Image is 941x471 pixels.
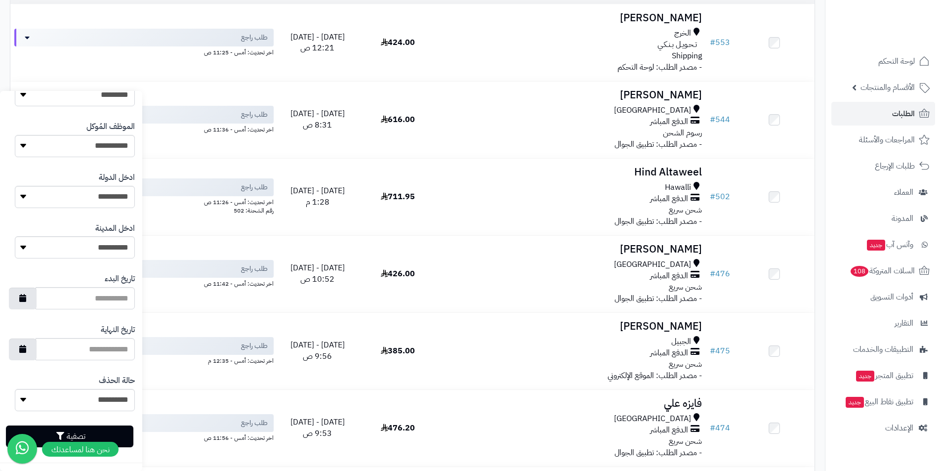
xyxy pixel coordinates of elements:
h3: [PERSON_NAME] [442,89,702,101]
div: اخر تحديث: أمس - 11:25 ص [14,46,274,57]
span: لوحة التحكم [878,54,915,68]
a: #476 [710,268,730,280]
span: الأقسام والمنتجات [860,81,915,94]
h3: فايزه علي [442,398,702,409]
span: طلب راجع [241,264,268,274]
span: 108 [851,266,868,277]
a: التقارير [831,311,935,335]
span: طلبات الإرجاع [875,159,915,173]
span: الدفع المباشر [650,425,688,436]
span: [GEOGRAPHIC_DATA] [614,105,691,116]
span: المدونة [892,212,913,225]
h3: [PERSON_NAME] [442,321,702,332]
span: [DATE] - [DATE] 9:56 ص [290,339,345,362]
span: 385.00 [381,345,415,357]
div: اخر تحديث: أمس - 11:26 ص [14,196,274,207]
span: تطبيق المتجر [855,369,913,383]
span: [DATE] - [DATE] 10:52 ص [290,262,345,285]
span: تطبيق نقاط البيع [845,395,913,409]
span: طلب راجع [241,418,268,428]
a: وآتس آبجديد [831,233,935,257]
h3: Hind Altaweel [442,167,702,178]
td: - مصدر الطلب: تطبيق الجوال [438,159,706,235]
a: أدوات التسويق [831,285,935,309]
span: [DATE] - [DATE] 9:53 ص [290,416,345,439]
a: #474 [710,422,730,434]
span: شحن سريع [669,435,702,447]
button: تصفية [6,426,133,447]
label: تاريخ البدء [105,273,135,285]
label: حالة الحذف [99,375,135,386]
span: [GEOGRAPHIC_DATA] [614,259,691,270]
label: الموظف المُوكل [86,121,135,132]
a: #544 [710,114,730,126]
a: المراجعات والأسئلة [831,128,935,152]
a: تطبيق المتجرجديد [831,364,935,387]
span: شحن سريع [669,204,702,216]
label: ادخل الدولة [99,172,135,183]
div: اخر تحديث: أمس - 12:35 م [14,355,274,365]
span: العملاء [894,185,913,199]
span: طلب راجع [241,33,268,43]
span: # [710,422,715,434]
span: المراجعات والأسئلة [859,133,915,147]
div: اخر تحديث: أمس - 11:36 ص [14,124,274,134]
a: التطبيقات والخدمات [831,338,935,361]
a: طلبات الإرجاع [831,154,935,178]
span: Hawalli [665,182,691,193]
span: الطلبات [892,107,915,121]
span: شحن سريع [669,358,702,370]
a: تطبيق نقاط البيعجديد [831,390,935,414]
td: - مصدر الطلب: تطبيق الجوال [438,82,706,158]
span: جديد [846,397,864,408]
span: التطبيقات والخدمات [853,343,913,356]
span: [GEOGRAPHIC_DATA] [614,413,691,425]
span: # [710,345,715,357]
span: 711.95 [381,191,415,203]
span: Shipping [672,50,702,62]
span: رقم الشحنة: 502 [234,206,274,215]
span: # [710,37,715,48]
span: التقارير [895,316,913,330]
span: وآتس آب [866,238,913,252]
a: لوحة التحكم [831,49,935,73]
span: الدفع المباشر [650,193,688,205]
span: # [710,268,715,280]
span: جديد [867,240,885,251]
h3: [PERSON_NAME] [442,244,702,255]
td: - مصدر الطلب: الموقع الإلكتروني [438,313,706,389]
span: 476.20 [381,422,415,434]
td: - مصدر الطلب: تطبيق الجوال [438,236,706,312]
td: - مصدر الطلب: لوحة التحكم [438,4,706,81]
span: الدفع المباشر [650,347,688,359]
span: الخرج [674,28,691,39]
span: 616.00 [381,114,415,126]
span: الدفع المباشر [650,270,688,282]
label: ادخل المدينة [95,223,135,234]
span: الدفع المباشر [650,116,688,128]
span: أدوات التسويق [870,290,913,304]
span: رسوم الشحن [663,127,702,139]
span: طلب راجع [241,110,268,120]
span: 426.00 [381,268,415,280]
span: شحن سريع [669,281,702,293]
a: السلات المتروكة108 [831,259,935,283]
span: طلب راجع [241,182,268,192]
a: #553 [710,37,730,48]
a: الطلبات [831,102,935,126]
div: اخر تحديث: أمس - 11:42 ص [14,278,274,288]
a: المدونة [831,207,935,230]
a: العملاء [831,180,935,204]
div: اخر تحديث: أمس - 11:56 ص [14,432,274,442]
span: [DATE] - [DATE] 12:21 ص [290,31,345,54]
h3: [PERSON_NAME] [442,12,702,24]
td: - مصدر الطلب: تطبيق الجوال [438,390,706,467]
span: طلب راجع [241,341,268,351]
a: #475 [710,345,730,357]
span: الجبيل [671,336,691,347]
span: # [710,114,715,126]
span: [DATE] - [DATE] 8:31 ص [290,108,345,131]
a: #502 [710,191,730,203]
span: 424.00 [381,37,415,48]
span: # [710,191,715,203]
